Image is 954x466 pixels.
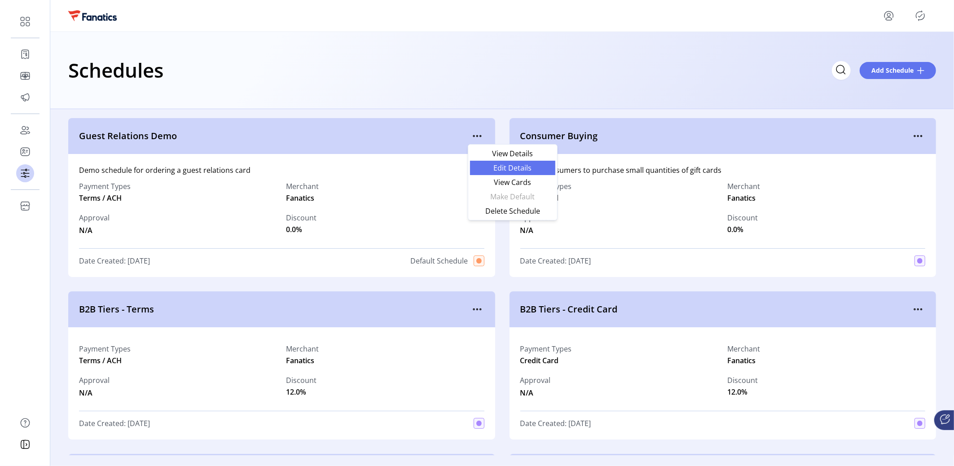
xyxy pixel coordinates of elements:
span: N/A [79,386,110,398]
label: Merchant [727,181,760,192]
input: Search [832,61,851,80]
span: Consumer Buying [520,129,911,143]
span: Date Created: [DATE] [79,255,150,266]
div: Allows consumers to purchase small quantities of gift cards [520,165,926,176]
span: View Details [475,150,550,157]
span: Fanatics [727,193,756,203]
button: menu [470,302,484,317]
button: Publisher Panel [913,9,928,23]
span: Approval [79,375,110,386]
span: Fanatics [286,355,314,366]
label: Discount [286,375,317,386]
label: Payment Types [79,343,131,354]
div: Demo schedule for ordering a guest relations card [79,165,484,176]
label: Payment Types [79,181,131,192]
span: Approval [79,212,110,223]
span: Fanatics [727,355,756,366]
span: 0.0% [286,224,302,235]
span: B2B Tiers - Credit Card [520,303,911,316]
span: N/A [520,223,551,236]
button: menu [911,302,925,317]
button: Add Schedule [860,62,936,79]
li: View Details [470,146,555,161]
span: 12.0% [727,387,747,397]
img: logo [68,10,117,21]
span: Terms / ACH [79,355,122,366]
span: Approval [520,375,551,386]
span: N/A [79,223,110,236]
button: menu [470,129,484,143]
span: Terms / ACH [79,193,122,203]
label: Merchant [286,181,319,192]
span: Fanatics [286,193,314,203]
button: menu [911,129,925,143]
label: Discount [727,212,758,223]
button: menu [882,9,896,23]
h1: Schedules [68,54,163,86]
label: Discount [727,375,758,386]
span: B2B Tiers - Terms [79,303,470,316]
label: Merchant [727,343,760,354]
span: Date Created: [DATE] [520,255,591,266]
span: Edit Details [475,164,550,171]
span: Add Schedule [871,66,914,75]
span: 0.0% [727,224,743,235]
li: Edit Details [470,161,555,175]
span: View Cards [475,179,550,186]
span: N/A [520,386,551,398]
span: Date Created: [DATE] [79,418,150,429]
label: Payment Types [520,343,572,354]
label: Discount [286,212,317,223]
span: Date Created: [DATE] [520,418,591,429]
li: Delete Schedule [470,204,555,218]
li: View Cards [470,175,555,189]
span: Credit Card [520,355,559,366]
span: Delete Schedule [475,207,550,215]
label: Merchant [286,343,319,354]
span: 12.0% [286,387,306,397]
span: Default Schedule [411,255,468,266]
span: Guest Relations Demo [79,129,470,143]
